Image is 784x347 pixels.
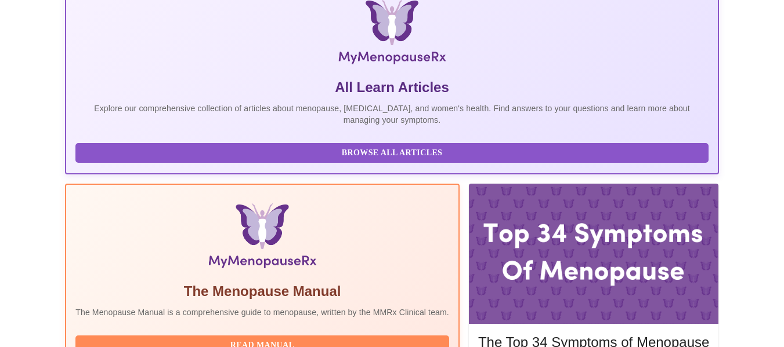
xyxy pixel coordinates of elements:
[75,147,711,157] a: Browse All Articles
[75,282,449,301] h5: The Menopause Manual
[75,306,449,318] p: The Menopause Manual is a comprehensive guide to menopause, written by the MMRx Clinical team.
[87,146,697,160] span: Browse All Articles
[135,203,389,273] img: Menopause Manual
[75,78,709,97] h5: All Learn Articles
[75,143,709,163] button: Browse All Articles
[75,103,709,126] p: Explore our comprehensive collection of articles about menopause, [MEDICAL_DATA], and women's hea...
